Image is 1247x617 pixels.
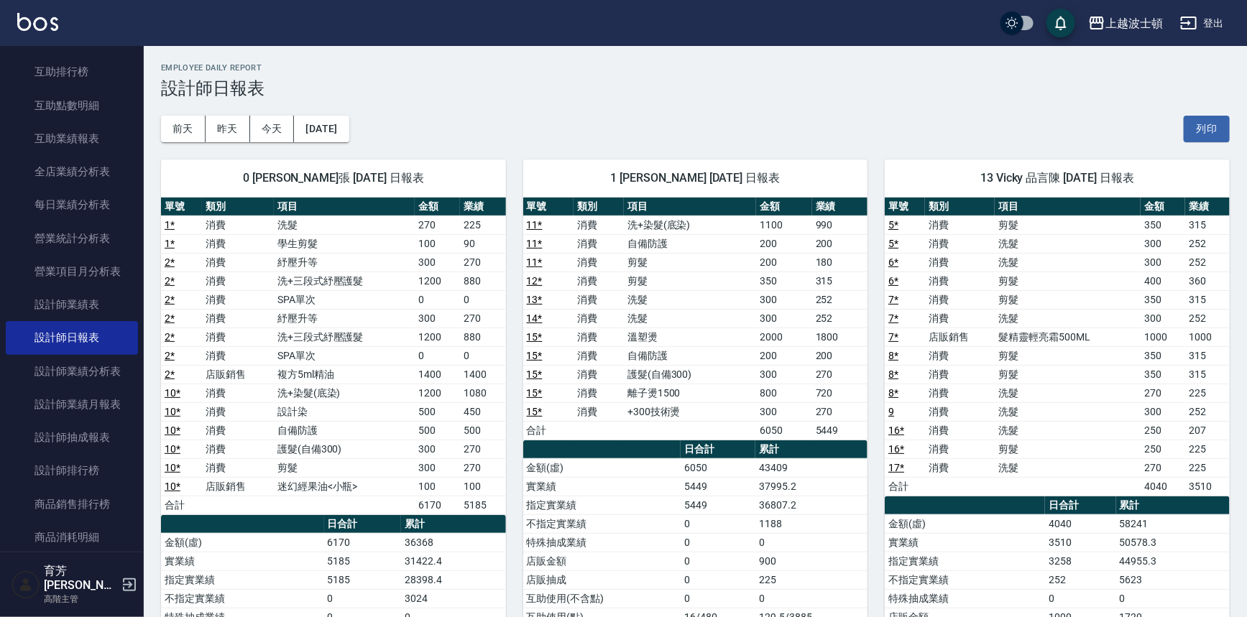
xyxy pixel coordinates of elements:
td: 4040 [1045,514,1115,533]
button: 列印 [1184,116,1230,142]
td: 225 [1185,458,1230,477]
td: 0 [415,346,460,365]
td: 0 [460,290,505,309]
td: 消費 [574,402,624,421]
th: 金額 [415,198,460,216]
td: 消費 [925,309,995,328]
td: 消費 [574,384,624,402]
a: 商品銷售排行榜 [6,488,138,521]
td: 315 [1185,365,1230,384]
td: 洗+染髮(底染) [274,384,415,402]
td: 消費 [925,402,995,421]
td: 300 [415,309,460,328]
td: 消費 [574,328,624,346]
td: 消費 [574,309,624,328]
td: 500 [460,421,505,440]
td: 270 [460,440,505,458]
td: 3024 [401,589,506,608]
th: 金額 [756,198,811,216]
a: 設計師業績表 [6,288,138,321]
td: 店販金額 [523,552,681,570]
td: 互助使用(不含點) [523,589,681,608]
td: 金額(虛) [161,533,324,552]
td: 剪髮 [274,458,415,477]
td: 特殊抽成業績 [523,533,681,552]
td: 0 [681,514,755,533]
td: 1000 [1185,328,1230,346]
th: 日合計 [1045,496,1115,515]
td: 洗髮 [995,421,1141,440]
td: 6170 [324,533,401,552]
td: 複方5ml精油 [274,365,415,384]
td: 300 [415,458,460,477]
a: 設計師業績分析表 [6,355,138,388]
td: 3258 [1045,552,1115,570]
td: 消費 [925,290,995,309]
td: 消費 [202,328,274,346]
td: 洗+三段式紓壓護髮 [274,328,415,346]
td: 離子燙1500 [624,384,756,402]
td: 900 [755,552,868,570]
td: 剪髮 [995,346,1141,365]
td: 37995.2 [755,477,868,496]
td: 225 [1185,440,1230,458]
td: 0 [755,533,868,552]
td: 紓壓升等 [274,253,415,272]
a: 設計師排行榜 [6,454,138,487]
td: 1200 [415,384,460,402]
td: 5623 [1116,570,1230,589]
td: 225 [1185,384,1230,402]
td: 合計 [161,496,202,514]
table: a dense table [885,198,1230,496]
button: save [1046,9,1075,37]
th: 業績 [460,198,505,216]
td: 消費 [925,384,995,402]
h3: 設計師日報表 [161,78,1230,98]
td: 2000 [756,328,811,346]
th: 類別 [574,198,624,216]
td: 252 [1045,570,1115,589]
td: 洗髮 [995,234,1141,253]
td: 消費 [574,346,624,365]
a: 營業項目月分析表 [6,255,138,288]
td: 剪髮 [995,272,1141,290]
td: 315 [1185,290,1230,309]
td: 金額(虛) [523,458,681,477]
th: 日合計 [324,515,401,534]
td: 450 [460,402,505,421]
td: 不指定實業績 [885,570,1045,589]
span: 13 Vicky 品言陳 [DATE] 日報表 [902,171,1213,185]
td: 252 [1185,234,1230,253]
td: 350 [756,272,811,290]
td: 消費 [925,215,995,234]
td: 消費 [202,402,274,421]
td: 洗髮 [995,253,1141,272]
td: 金額(虛) [885,514,1045,533]
td: 100 [460,477,505,496]
h5: 育芳[PERSON_NAME] [44,564,117,593]
td: 270 [460,458,505,477]
td: 消費 [202,215,274,234]
a: 商品消耗明細 [6,521,138,554]
th: 單號 [885,198,925,216]
td: 44955.3 [1116,552,1230,570]
td: 剪髮 [995,365,1141,384]
td: +300技術燙 [624,402,756,421]
td: 自備防護 [624,346,756,365]
td: 100 [415,477,460,496]
td: 洗髮 [995,309,1141,328]
td: 消費 [925,346,995,365]
td: 315 [1185,215,1230,234]
td: 252 [1185,309,1230,328]
a: 9 [888,406,894,417]
td: 5449 [681,496,755,514]
button: 登出 [1174,10,1230,37]
td: 洗髮 [995,458,1141,477]
td: 300 [756,290,811,309]
td: 720 [812,384,868,402]
td: 洗髮 [624,309,756,328]
th: 金額 [1141,198,1185,216]
td: 消費 [925,421,995,440]
td: 指定實業績 [885,552,1045,570]
td: 360 [1185,272,1230,290]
